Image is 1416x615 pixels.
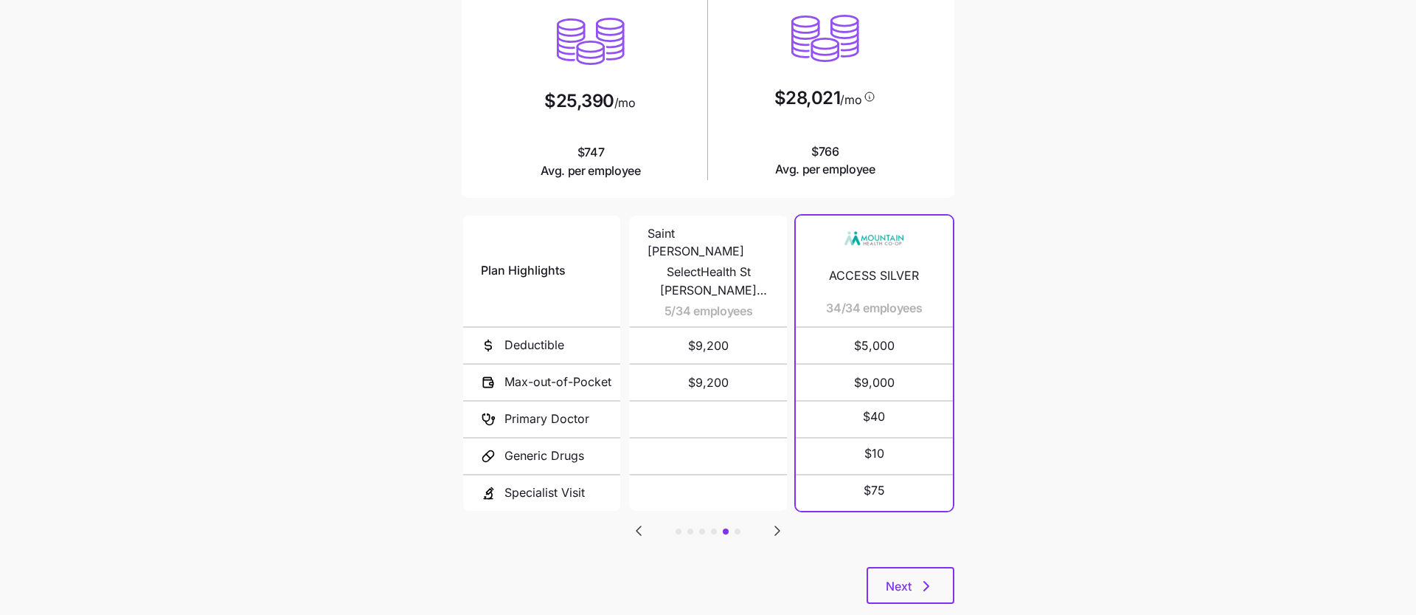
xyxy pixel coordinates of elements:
[504,447,584,465] span: Generic Drugs
[775,142,875,179] span: $766
[775,160,875,179] span: Avg. per employee
[629,521,648,540] button: Go to previous slide
[886,577,912,595] span: Next
[813,365,935,400] span: $9,000
[504,484,585,502] span: Specialist Visit
[768,521,787,540] button: Go to next slide
[867,567,954,604] button: Next
[774,89,841,107] span: $28,021
[648,224,769,261] span: Saint [PERSON_NAME]
[829,267,919,285] span: ACCESS SILVER
[840,94,861,106] span: /mo
[664,302,753,320] span: 5/34 employees
[768,522,786,540] svg: Go to next slide
[504,373,611,391] span: Max-out-of-Pocket
[844,224,903,252] img: Carrier
[648,365,769,400] span: $9,200
[481,261,566,280] span: Plan Highlights
[541,143,641,180] span: $747
[813,328,935,363] span: $5,000
[826,299,922,317] span: 34/34 employees
[504,410,589,428] span: Primary Doctor
[630,522,648,540] svg: Go to previous slide
[648,263,769,300] span: SelectHealth St [PERSON_NAME] Bronze 9200 + HRA
[863,408,885,426] span: $40
[614,97,636,109] span: /mo
[864,481,885,500] span: $75
[541,162,641,180] span: Avg. per employee
[544,92,614,110] span: $25,390
[504,336,564,354] span: Deductible
[864,444,884,463] span: $10
[648,328,769,363] span: $9,200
